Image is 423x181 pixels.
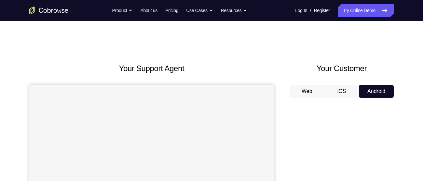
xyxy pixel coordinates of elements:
button: Android [359,85,394,98]
a: Pricing [165,4,178,17]
button: Use Cases [186,4,213,17]
a: Try Online Demo [338,4,394,17]
a: Register [314,4,330,17]
button: iOS [324,85,359,98]
button: Resources [221,4,247,17]
h2: Your Customer [290,63,394,74]
button: Product [112,4,133,17]
h2: Your Support Agent [29,63,274,74]
a: About us [140,4,157,17]
button: Web [290,85,324,98]
a: Go to the home page [29,7,68,14]
a: Log In [295,4,307,17]
span: / [310,7,311,14]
